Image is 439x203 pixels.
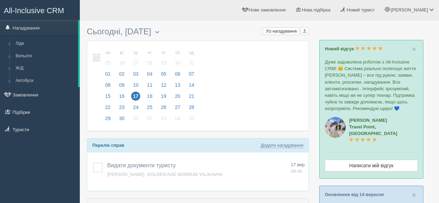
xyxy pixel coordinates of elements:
span: [PERSON_NAME], GOLDEN AGE BODRUM YALIKAVAK [107,172,223,177]
a: Додати нагадування [261,143,303,148]
span: 15 [103,92,112,101]
span: 24 [131,103,140,112]
a: Ліди [12,37,78,50]
a: 04 [171,115,184,126]
a: 25 [143,103,157,115]
a: 27 [171,103,184,115]
button: Close [412,45,416,53]
h3: Сьогодні, [DATE] [87,27,309,37]
span: × [412,191,416,199]
p: Дуже задоволена роботою з All-Inclusive CRM! 😊 Система реально полегшує життя [PERSON_NAME] – все... [325,59,418,112]
span: 30 [117,114,126,123]
span: 29 [159,58,168,67]
a: Видати документи туристу [107,162,176,168]
a: 08 [101,81,115,92]
a: пт 29 [157,46,170,70]
span: 29 [103,114,112,123]
a: 24 [129,103,142,115]
a: 12 [157,81,170,92]
small: ср [131,50,140,56]
span: 20 [173,92,182,101]
span: 17 вер. [291,162,306,167]
span: 27 [173,103,182,112]
b: Перелік справ [92,143,124,148]
a: нд 31 [185,46,196,70]
span: × [412,45,416,53]
span: 26 [159,103,168,112]
span: 25 [103,58,112,67]
a: All-Inclusive CRM [0,0,79,19]
span: 12 [159,81,168,90]
span: 28 [187,103,196,112]
span: 06 [173,69,182,78]
span: 22 [103,103,112,112]
span: [PERSON_NAME] [391,7,428,12]
span: 01 [103,69,112,78]
span: 27 [131,58,140,67]
span: 18 [145,92,154,101]
span: 26 [117,58,126,67]
span: 17 [131,92,140,101]
span: 14 [187,81,196,90]
a: [PERSON_NAME]Travel Point, [GEOGRAPHIC_DATA] [349,118,397,143]
span: 04 [173,114,182,123]
a: 04 [143,70,157,81]
a: 01 [129,115,142,126]
a: чт 28 [143,46,157,70]
a: пн 25 [101,46,115,70]
a: 19 [157,92,170,103]
a: 02 [115,70,128,81]
a: 17 [129,92,142,103]
span: 01 [131,114,140,123]
small: вт [117,50,126,56]
a: 23 [115,103,128,115]
a: 20 [171,92,184,103]
span: 09:45 [291,169,302,174]
button: Close [412,191,416,198]
a: 22 [101,103,115,115]
a: 15 [101,92,115,103]
a: 17 вер. 09:45 [291,162,306,175]
a: 05 [185,115,196,126]
span: Усі нагадування [266,29,297,34]
span: 07 [187,69,196,78]
a: 06 [171,70,184,81]
a: 13 [171,81,184,92]
span: Нове замовлення [249,7,286,12]
span: Нова підбірка [302,7,331,12]
span: 28 [145,58,154,67]
a: Написати мій відгук [325,160,418,171]
span: 05 [187,114,196,123]
span: All-Inclusive CRM [4,6,64,15]
a: 09 [115,81,128,92]
span: 04 [145,69,154,78]
a: 02 [143,115,157,126]
span: 16 [117,92,126,101]
span: 13 [173,81,182,90]
span: 08 [103,81,112,90]
span: 02 [145,114,154,123]
small: нд [187,50,196,56]
small: пн [103,50,112,56]
span: 31 [187,58,196,67]
a: 29 [101,115,115,126]
a: Автобуси [12,75,78,87]
span: 03 [159,114,168,123]
a: 03 [157,115,170,126]
span: 23 [117,103,126,112]
a: Вильоти [12,50,78,62]
a: 21 [185,92,196,103]
a: 07 [185,70,196,81]
span: 25 [145,103,154,112]
a: 03 [129,70,142,81]
span: 10 [131,81,140,90]
a: Оновлення від 14 вересня [325,192,384,197]
a: Новий відгук [325,46,383,51]
a: 30 [115,115,128,126]
span: 21 [187,92,196,101]
span: 09 [117,81,126,90]
a: 14 [185,81,196,92]
a: ср 27 [129,46,142,70]
span: 02 [117,69,126,78]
